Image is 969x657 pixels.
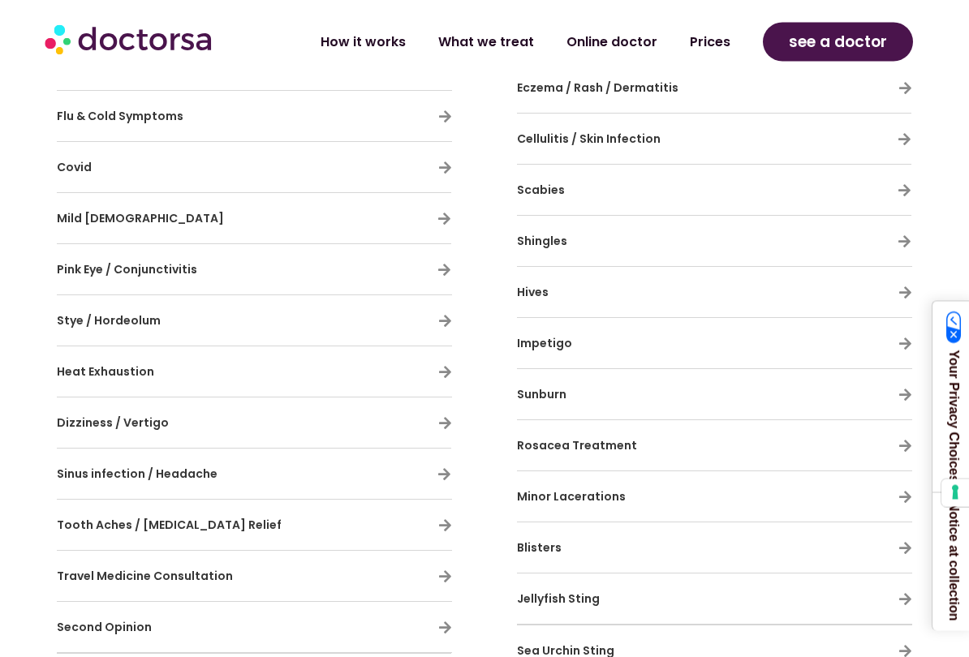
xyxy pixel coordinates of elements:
span: Eczema / Rash / Dermatitis [517,80,678,97]
a: Online doctor [550,24,674,61]
span: Dizziness / Vertigo [57,415,169,432]
span: Shingles [517,234,567,250]
img: California Consumer Privacy Act (CCPA) Opt-Out Icon [946,311,962,344]
span: Impetigo [517,336,572,352]
span: Rosacea Treatment [517,438,637,454]
span: Jellyfish Sting [517,591,600,608]
a: How it works [304,24,422,61]
a: Prices [674,24,747,61]
span: Cellulitis / Skin Infection [517,131,661,148]
span: see a doctor [789,29,887,55]
span: Tooth Aches / [MEDICAL_DATA] Relief [57,517,282,534]
span: Stye / Hordeolum [57,313,161,329]
span: Hives [517,285,549,301]
a: see a doctor [763,23,913,62]
span: Covid [57,160,92,176]
span: Heat Exhaustion [57,364,154,380]
button: Your consent preferences for tracking technologies [941,479,969,507]
nav: Menu [262,24,747,61]
a: What we treat [422,24,550,61]
span: Scabies [517,182,565,199]
span: Second Opinion [57,620,152,636]
span: Flu & Cold Symptoms [57,109,183,125]
a: Mild Asthma [437,213,451,226]
span: Sunburn [517,387,566,403]
span: Blisters [517,540,562,556]
span: Sinus infection / Headache [57,466,217,483]
span: Minor Lacerations [517,489,626,505]
span: Pink Eye / Conjunctivitis [57,262,197,278]
span: Travel Medicine Consultation [57,569,233,585]
a: Mild [DEMOGRAPHIC_DATA] [57,211,224,227]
